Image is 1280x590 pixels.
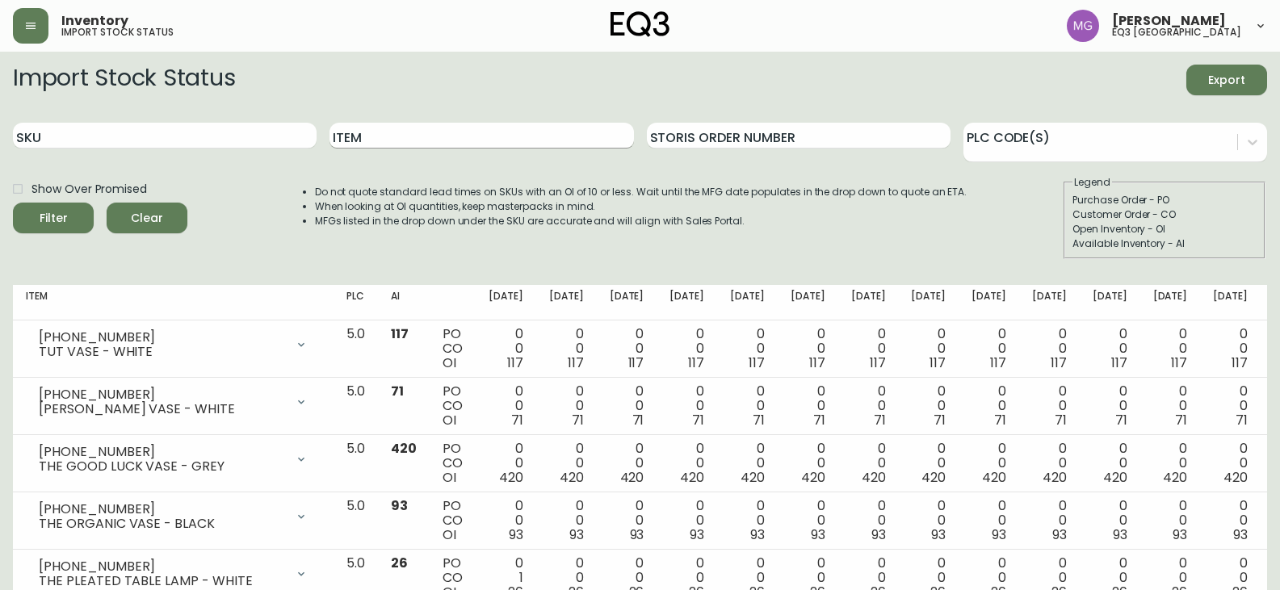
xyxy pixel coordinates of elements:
[39,330,285,345] div: [PHONE_NUMBER]
[489,499,523,542] div: 0 0
[13,65,235,95] h2: Import Stock Status
[630,525,644,544] span: 93
[811,525,825,544] span: 93
[669,384,704,428] div: 0 0
[990,354,1006,372] span: 117
[753,411,765,429] span: 71
[13,203,94,233] button: Filter
[1111,354,1127,372] span: 117
[610,327,644,370] div: 0 0
[1113,525,1127,544] span: 93
[315,214,967,228] li: MFGs listed in the drop down under the SKU are accurate and will align with Sales Portal.
[549,499,584,542] div: 0 0
[39,345,285,359] div: TUT VASE - WHITE
[61,27,174,37] h5: import stock status
[1213,384,1248,428] div: 0 0
[334,320,378,378] td: 5.0
[791,384,825,428] div: 0 0
[26,327,321,362] div: [PHONE_NUMBER]TUT VASE - WHITE
[1223,468,1248,487] span: 420
[549,327,584,370] div: 0 0
[476,285,536,320] th: [DATE]
[1213,499,1248,542] div: 0 0
[838,285,899,320] th: [DATE]
[1112,27,1241,37] h5: eq3 [GEOGRAPHIC_DATA]
[620,468,644,487] span: 420
[443,441,463,485] div: PO CO
[39,387,285,402] div: [PHONE_NUMBER]
[549,384,584,428] div: 0 0
[791,327,825,370] div: 0 0
[1032,327,1067,370] div: 0 0
[669,327,704,370] div: 0 0
[1153,384,1188,428] div: 0 0
[1043,468,1067,487] span: 420
[443,468,456,487] span: OI
[107,203,187,233] button: Clear
[391,382,404,400] span: 71
[1112,15,1226,27] span: [PERSON_NAME]
[443,384,463,428] div: PO CO
[39,502,285,517] div: [PHONE_NUMBER]
[1072,236,1257,251] div: Available Inventory - AI
[874,411,886,429] span: 71
[572,411,584,429] span: 71
[741,468,765,487] span: 420
[669,441,704,485] div: 0 0
[688,354,704,372] span: 117
[1199,70,1254,90] span: Export
[657,285,717,320] th: [DATE]
[511,411,523,429] span: 71
[610,499,644,542] div: 0 0
[1213,441,1248,485] div: 0 0
[39,559,285,574] div: [PHONE_NUMBER]
[334,378,378,435] td: 5.0
[1163,468,1187,487] span: 420
[1140,285,1201,320] th: [DATE]
[507,354,523,372] span: 117
[911,499,946,542] div: 0 0
[1072,207,1257,222] div: Customer Order - CO
[851,499,886,542] div: 0 0
[730,441,765,485] div: 0 0
[809,354,825,372] span: 117
[39,517,285,531] div: THE ORGANIC VASE - BLACK
[972,499,1006,542] div: 0 0
[391,324,409,343] span: 117
[334,492,378,550] td: 5.0
[549,441,584,485] div: 0 0
[443,411,456,429] span: OI
[61,15,128,27] span: Inventory
[536,285,597,320] th: [DATE]
[730,384,765,428] div: 0 0
[315,185,967,199] li: Do not quote standard lead times on SKUs with an OI of 10 or less. Wait until the MFG date popula...
[391,496,408,515] span: 93
[378,285,430,320] th: AI
[443,354,456,372] span: OI
[611,11,670,37] img: logo
[791,441,825,485] div: 0 0
[669,499,704,542] div: 0 0
[690,525,704,544] span: 93
[443,327,463,370] div: PO CO
[1032,441,1067,485] div: 0 0
[489,327,523,370] div: 0 0
[994,411,1006,429] span: 71
[1171,354,1187,372] span: 117
[1052,525,1067,544] span: 93
[1200,285,1261,320] th: [DATE]
[1153,499,1188,542] div: 0 0
[120,208,174,228] span: Clear
[1093,327,1127,370] div: 0 0
[560,468,584,487] span: 420
[851,384,886,428] div: 0 0
[499,468,523,487] span: 420
[1186,65,1267,95] button: Export
[31,181,147,198] span: Show Over Promised
[610,384,644,428] div: 0 0
[911,384,946,428] div: 0 0
[632,411,644,429] span: 71
[443,525,456,544] span: OI
[39,574,285,588] div: THE PLEATED TABLE LAMP - WHITE
[959,285,1019,320] th: [DATE]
